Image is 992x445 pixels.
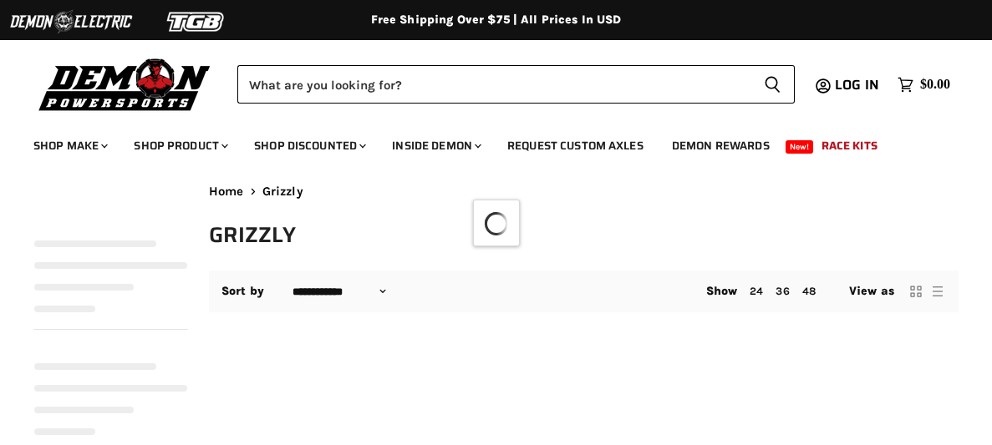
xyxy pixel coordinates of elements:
[849,285,894,298] span: View as
[889,73,959,97] a: $0.00
[827,78,889,93] a: Log in
[809,129,890,163] a: Race Kits
[776,285,789,297] a: 36
[929,283,946,300] button: list view
[8,6,134,38] img: Demon Electric Logo 2
[209,185,959,199] nav: Breadcrumbs
[750,65,795,104] button: Search
[237,65,795,104] form: Product
[209,185,244,199] a: Home
[242,129,376,163] a: Shop Discounted
[786,140,814,154] span: New!
[706,284,738,298] span: Show
[237,65,750,104] input: Search
[802,285,816,297] a: 48
[659,129,782,163] a: Demon Rewards
[908,283,924,300] button: grid view
[209,221,959,249] h1: Grizzly
[21,122,946,163] ul: Main menu
[33,54,216,114] img: Demon Powersports
[209,271,959,312] nav: Collection utilities
[920,77,950,93] span: $0.00
[134,6,259,38] img: TGB Logo 2
[221,285,264,298] label: Sort by
[21,129,118,163] a: Shop Make
[262,185,303,199] span: Grizzly
[379,129,491,163] a: Inside Demon
[121,129,238,163] a: Shop Product
[835,74,879,95] span: Log in
[495,129,656,163] a: Request Custom Axles
[750,285,763,297] a: 24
